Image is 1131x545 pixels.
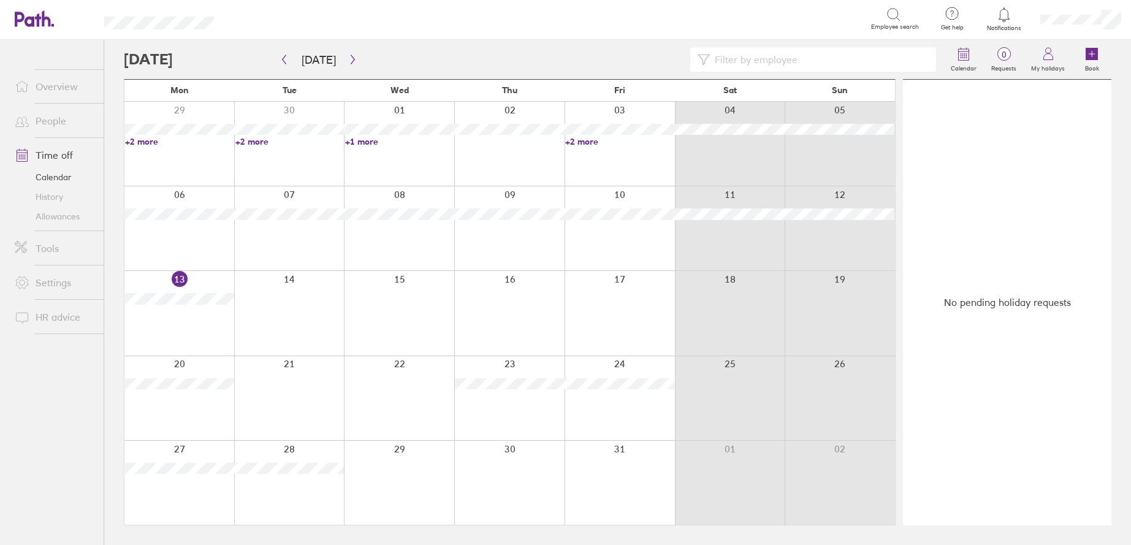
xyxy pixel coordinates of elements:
a: Calendar [943,40,984,79]
span: Mon [170,85,189,95]
span: 0 [984,50,1024,59]
a: +2 more [565,136,674,147]
span: Tue [283,85,297,95]
label: My holidays [1024,61,1072,72]
a: +2 more [125,136,234,147]
a: 0Requests [984,40,1024,79]
button: [DATE] [292,50,346,70]
a: People [5,109,104,133]
label: Requests [984,61,1024,72]
a: Book [1072,40,1111,79]
a: +2 more [235,136,345,147]
a: History [5,187,104,207]
a: +1 more [345,136,454,147]
a: HR advice [5,305,104,329]
span: Employee search [871,23,919,31]
a: Allowances [5,207,104,226]
div: Search [247,13,278,24]
span: Wed [390,85,409,95]
a: Time off [5,143,104,167]
input: Filter by employee [710,48,929,71]
span: Fri [614,85,625,95]
a: Notifications [984,6,1024,32]
a: Tools [5,236,104,261]
div: No pending holiday requests [903,80,1111,525]
span: Sun [832,85,848,95]
a: Calendar [5,167,104,187]
label: Book [1078,61,1106,72]
a: Settings [5,270,104,295]
span: Thu [502,85,517,95]
a: My holidays [1024,40,1072,79]
span: Notifications [984,25,1024,32]
span: Sat [723,85,737,95]
span: Get help [932,24,972,31]
a: Overview [5,74,104,99]
label: Calendar [943,61,984,72]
